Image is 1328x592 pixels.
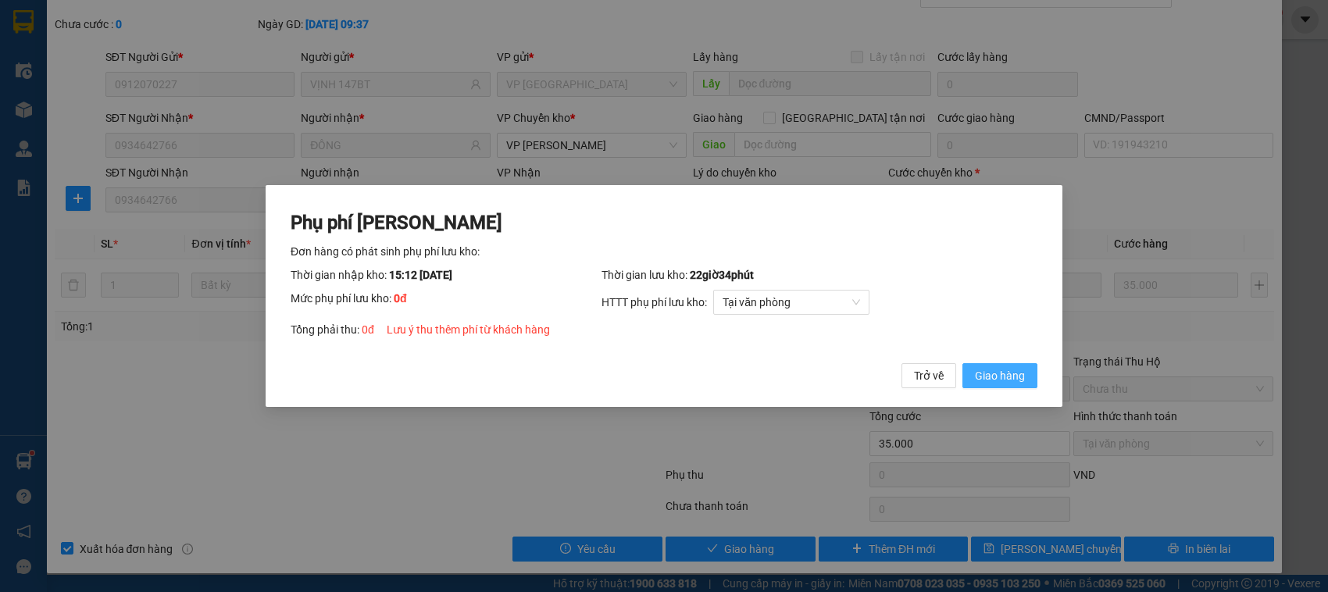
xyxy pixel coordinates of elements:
div: Thời gian nhập kho: [291,266,602,284]
span: Lưu ý thu thêm phí từ khách hàng [387,323,550,336]
span: Tại văn phòng [723,291,860,314]
div: Thời gian lưu kho: [602,266,1037,284]
button: Trở về [901,363,956,388]
span: 15:12 [DATE] [389,269,452,281]
span: Phụ phí [PERSON_NAME] [291,212,502,234]
div: Tổng phải thu: [291,321,1037,338]
div: Mức phụ phí lưu kho: [291,290,602,315]
span: 0 đ [362,323,374,336]
button: Giao hàng [962,363,1037,388]
span: 0 đ [394,292,407,305]
span: Giao hàng [975,367,1025,384]
span: Trở về [914,367,944,384]
div: Đơn hàng có phát sinh phụ phí lưu kho: [291,243,1037,260]
div: HTTT phụ phí lưu kho: [602,290,1037,315]
span: 22 giờ 34 phút [690,269,754,281]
